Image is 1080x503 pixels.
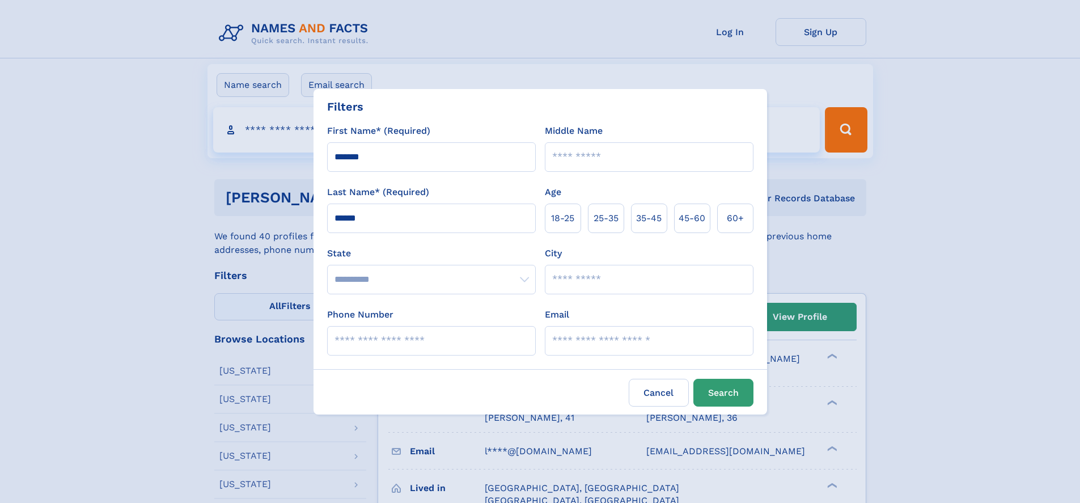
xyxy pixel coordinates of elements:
span: 18‑25 [551,212,574,225]
span: 60+ [727,212,744,225]
label: Phone Number [327,308,393,322]
label: Cancel [629,379,689,407]
span: 45‑60 [679,212,705,225]
label: City [545,247,562,260]
label: Last Name* (Required) [327,185,429,199]
label: Age [545,185,561,199]
button: Search [693,379,753,407]
div: Filters [327,98,363,115]
label: First Name* (Required) [327,124,430,138]
span: 25‑35 [594,212,619,225]
label: State [327,247,536,260]
span: 35‑45 [636,212,662,225]
label: Email [545,308,569,322]
label: Middle Name [545,124,603,138]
